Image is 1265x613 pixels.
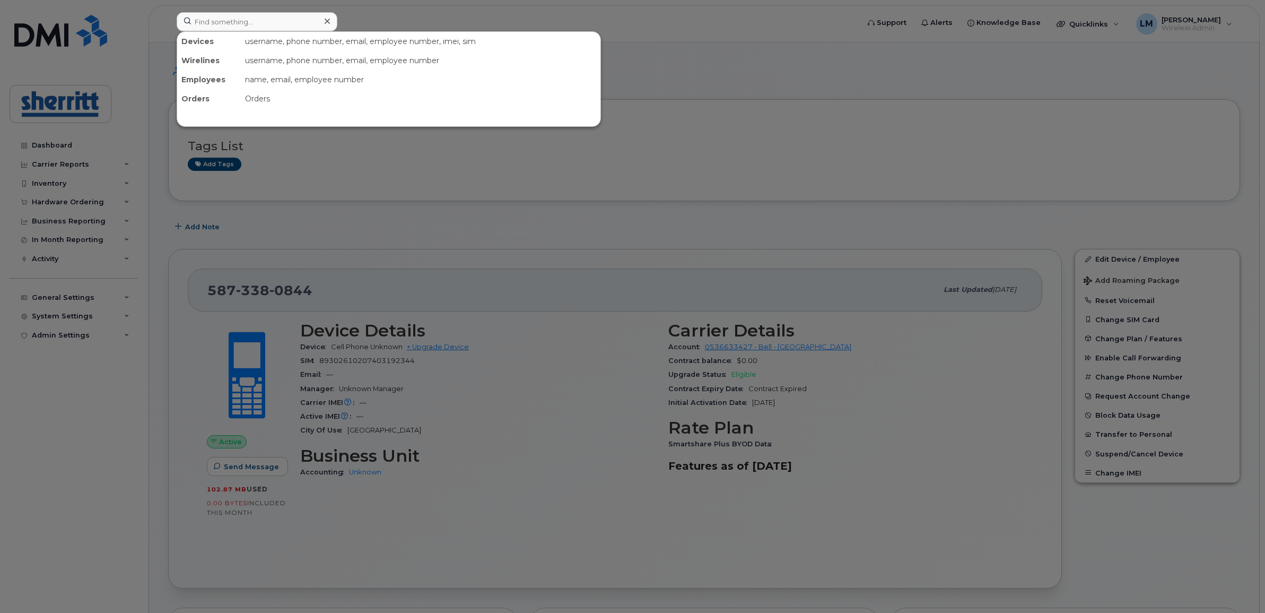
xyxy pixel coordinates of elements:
div: username, phone number, email, employee number, imei, sim [241,32,600,51]
div: Wirelines [177,51,241,70]
div: Devices [177,32,241,51]
div: Orders [241,89,600,108]
div: username, phone number, email, employee number [241,51,600,70]
div: Orders [177,89,241,108]
div: name, email, employee number [241,70,600,89]
div: Employees [177,70,241,89]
